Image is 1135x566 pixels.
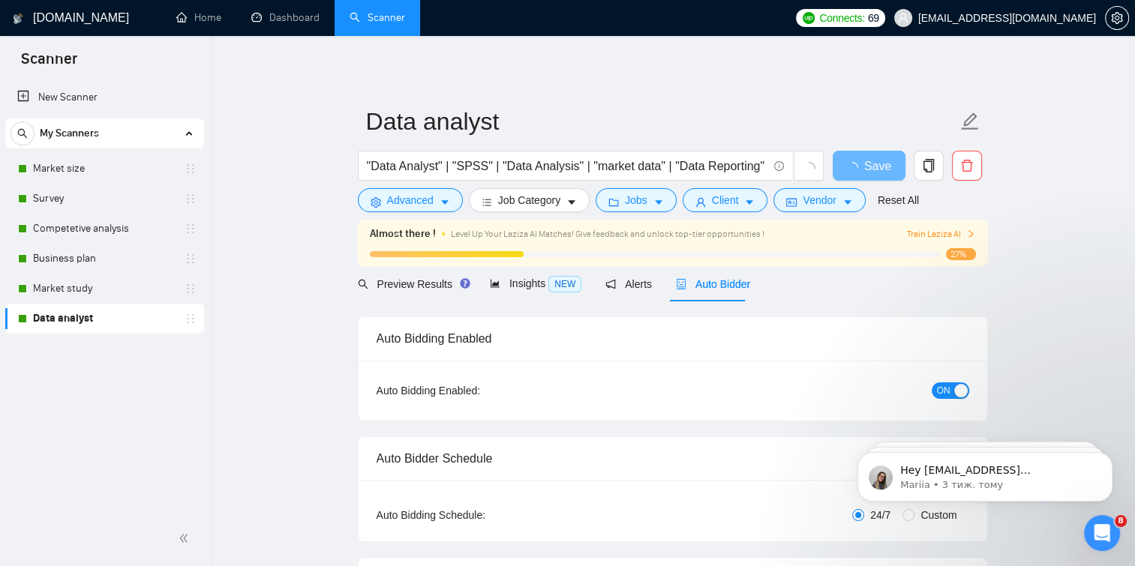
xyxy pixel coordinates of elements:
[1115,515,1127,527] span: 8
[5,118,204,334] li: My Scanners
[914,159,943,172] span: copy
[366,103,957,140] input: Scanner name...
[744,196,755,208] span: caret-down
[819,10,864,26] span: Connects:
[937,382,950,399] span: ON
[33,304,176,334] a: Data analyst
[440,196,450,208] span: caret-down
[9,48,89,79] span: Scanner
[878,192,919,208] a: Reset All
[482,196,492,208] span: bars
[864,157,891,175] span: Save
[833,151,905,181] button: Save
[185,163,197,175] span: holder
[358,188,463,212] button: settingAdvancedcaret-down
[33,184,176,214] a: Survey
[358,279,368,289] span: search
[960,112,980,131] span: edit
[898,13,908,23] span: user
[358,278,466,290] span: Preview Results
[653,196,664,208] span: caret-down
[5,82,204,112] li: New Scanner
[33,244,176,274] a: Business plan
[185,223,197,235] span: holder
[377,437,969,480] div: Auto Bidder Schedule
[842,196,853,208] span: caret-down
[846,162,864,174] span: loading
[676,278,750,290] span: Auto Bidder
[676,279,686,289] span: robot
[377,382,574,399] div: Auto Bidding Enabled:
[33,154,176,184] a: Market size
[498,192,560,208] span: Job Category
[377,507,574,523] div: Auto Bidding Schedule:
[33,214,176,244] a: Competetive analysis
[946,248,976,260] span: 27%
[65,43,258,249] span: Hey [EMAIL_ADDRESS][DOMAIN_NAME], Looks like your Upwork agency Business Intelligence LLC ran out...
[387,192,434,208] span: Advanced
[774,161,784,171] span: info-circle
[458,277,472,290] div: Tooltip anchor
[952,151,982,181] button: delete
[185,313,197,325] span: holder
[835,421,1135,526] iframe: Intercom notifications повідомлення
[953,159,981,172] span: delete
[370,226,436,242] span: Almost there !
[367,157,767,175] input: Search Freelance Jobs...
[914,151,944,181] button: copy
[33,274,176,304] a: Market study
[1105,6,1129,30] button: setting
[803,12,815,24] img: upwork-logo.png
[469,188,590,212] button: barsJob Categorycaret-down
[605,279,616,289] span: notification
[185,253,197,265] span: holder
[185,283,197,295] span: holder
[371,196,381,208] span: setting
[11,128,34,139] span: search
[712,192,739,208] span: Client
[548,276,581,292] span: NEW
[251,11,320,24] a: dashboardDashboard
[377,317,969,360] div: Auto Bidding Enabled
[13,7,23,31] img: logo
[608,196,619,208] span: folder
[773,188,865,212] button: idcardVendorcaret-down
[802,162,815,175] span: loading
[40,118,99,148] span: My Scanners
[350,11,405,24] a: searchScanner
[490,278,500,289] span: area-chart
[17,82,192,112] a: New Scanner
[65,58,259,71] p: Message from Mariia, sent 3 тиж. тому
[683,188,768,212] button: userClientcaret-down
[966,229,975,238] span: right
[868,10,879,26] span: 69
[695,196,706,208] span: user
[179,531,194,546] span: double-left
[1105,12,1129,24] a: setting
[1106,12,1128,24] span: setting
[566,196,577,208] span: caret-down
[11,121,35,145] button: search
[490,277,581,289] span: Insights
[786,196,797,208] span: idcard
[906,227,975,241] button: Train Laziza AI
[1084,515,1120,551] iframe: Intercom live chat
[625,192,647,208] span: Jobs
[176,11,221,24] a: homeHome
[803,192,836,208] span: Vendor
[596,188,677,212] button: folderJobscaret-down
[451,229,764,239] span: Level Up Your Laziza AI Matches! Give feedback and unlock top-tier opportunities !
[605,278,652,290] span: Alerts
[185,193,197,205] span: holder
